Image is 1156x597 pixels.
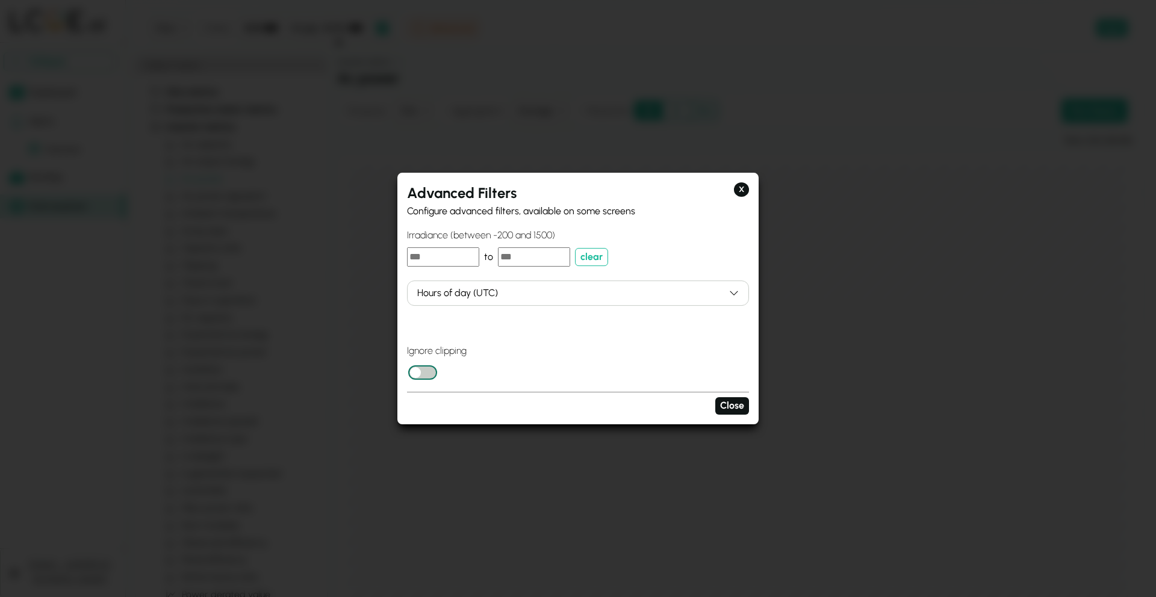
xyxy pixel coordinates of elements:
p: Configure advanced filters, available on some screens [407,204,749,218]
h4: Ignore clipping [407,344,749,358]
button: clear [575,248,608,267]
button: X [734,182,749,197]
h2: Advanced Filters [407,182,749,204]
span: to [484,250,493,264]
h4: Irradiance (between -200 and 1500) [407,228,749,243]
div: Hours of day (UTC) [417,286,724,300]
button: Close [715,397,749,415]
